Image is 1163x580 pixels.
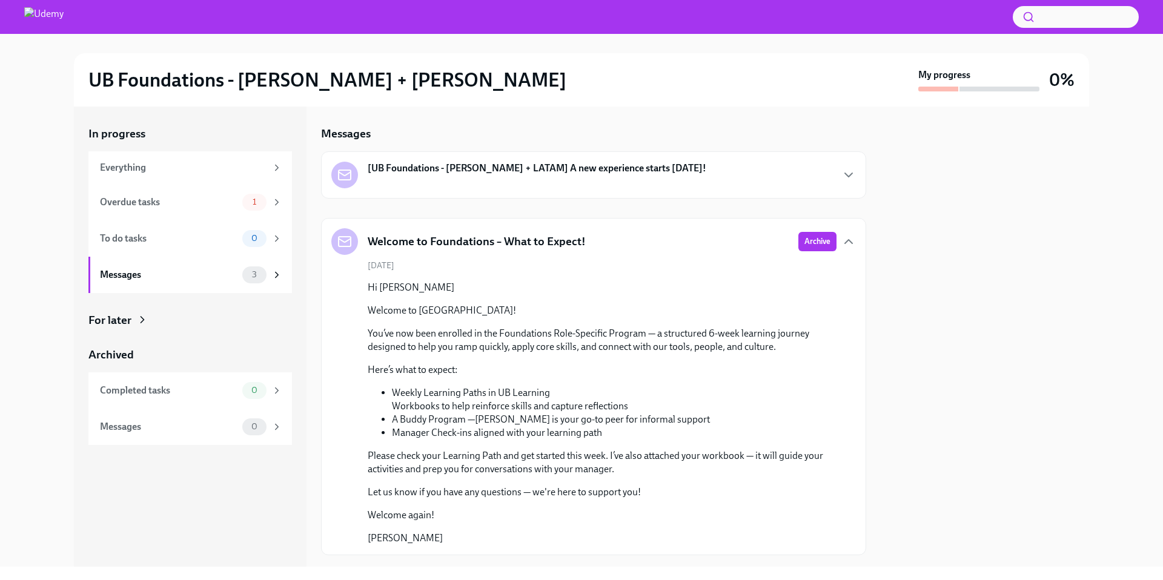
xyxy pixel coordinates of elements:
span: Archive [804,236,830,248]
p: Let us know if you have any questions — we're here to support you! [368,486,837,499]
h3: 0% [1049,69,1075,91]
strong: My progress [918,68,970,82]
a: For later [88,312,292,328]
div: Overdue tasks [100,196,237,209]
img: Udemy [24,7,64,27]
span: 0 [244,422,265,431]
a: In progress [88,126,292,142]
p: Here’s what to expect: [368,363,837,377]
div: To do tasks [100,232,237,245]
strong: [UB Foundations - [PERSON_NAME] + LATAM] A new experience starts [DATE]! [368,162,706,175]
div: Completed tasks [100,384,237,397]
p: [PERSON_NAME] [368,532,837,545]
span: [DATE] [368,260,394,271]
a: Overdue tasks1 [88,184,292,220]
a: Completed tasks0 [88,372,292,409]
h5: Welcome to Foundations – What to Expect! [368,234,586,249]
p: Hi [PERSON_NAME] [368,281,837,294]
a: Everything [88,151,292,184]
a: Messages0 [88,409,292,445]
span: 3 [245,270,264,279]
li: A Buddy Program —[PERSON_NAME] is your go-to peer for informal support [392,413,837,426]
li: Manager Check-ins aligned with your learning path [392,426,837,440]
span: 1 [245,197,263,206]
button: Archive [798,232,837,251]
div: For later [88,312,131,328]
div: Everything [100,161,267,174]
a: Messages3 [88,257,292,293]
h5: Messages [321,126,371,142]
p: Welcome to [GEOGRAPHIC_DATA]! [368,304,837,317]
p: You’ve now been enrolled in the Foundations Role-Specific Program — a structured 6-week learning ... [368,327,837,354]
p: Please check your Learning Path and get started this week. I’ve also attached your workbook — it ... [368,449,837,476]
div: Messages [100,420,237,433]
div: Messages [100,268,237,282]
a: Archived [88,347,292,363]
p: Welcome again! [368,509,837,522]
li: Weekly Learning Paths in UB Learning Workbooks to help reinforce skills and capture reflections [392,386,837,413]
h2: UB Foundations - [PERSON_NAME] + [PERSON_NAME] [88,68,566,92]
a: To do tasks0 [88,220,292,257]
span: 0 [244,386,265,395]
span: 0 [244,234,265,243]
